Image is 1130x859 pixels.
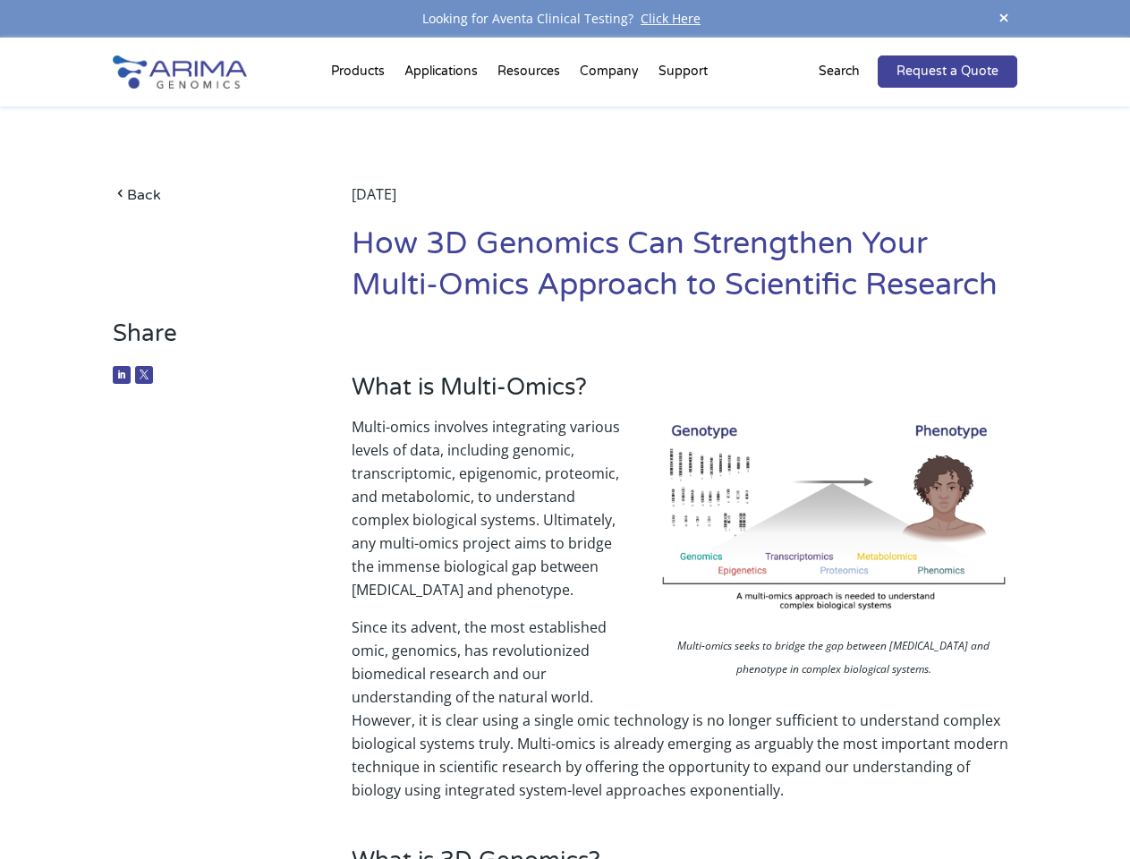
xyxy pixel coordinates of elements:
h3: What is Multi-Omics? [352,373,1017,415]
h3: Share [113,319,302,361]
div: [DATE] [352,183,1017,224]
div: Looking for Aventa Clinical Testing? [113,7,1016,30]
p: Since its advent, the most established omic, genomics, has revolutionized biomedical research and... [352,616,1017,802]
a: Back [113,183,302,207]
p: Multi-omics involves integrating various levels of data, including genomic, transcriptomic, epige... [352,415,1017,616]
img: Arima-Genomics-logo [113,55,247,89]
a: Click Here [633,10,708,27]
a: Request a Quote [878,55,1017,88]
h1: How 3D Genomics Can Strengthen Your Multi-Omics Approach to Scientific Research [352,224,1017,319]
p: Multi-omics seeks to bridge the gap between [MEDICAL_DATA] and phenotype in complex biological sy... [650,634,1017,685]
p: Search [819,60,860,83]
